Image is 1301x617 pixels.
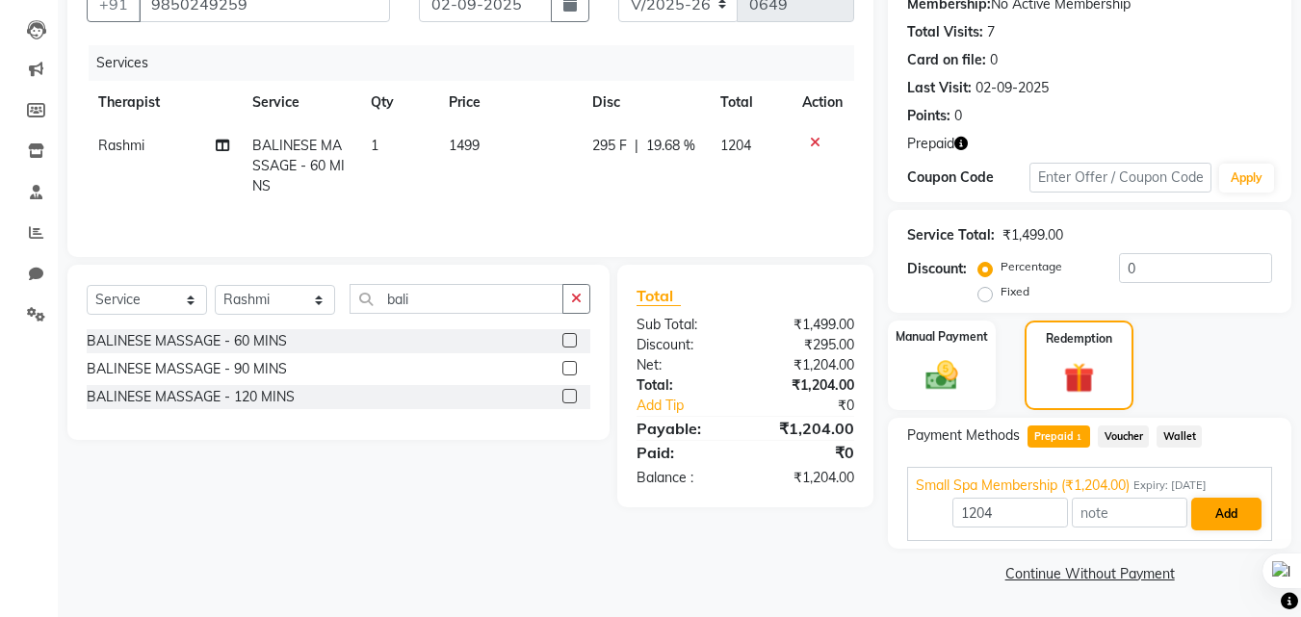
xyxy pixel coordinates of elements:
button: Apply [1219,164,1274,193]
div: Discount: [907,259,967,279]
div: ₹0 [745,441,869,464]
div: ₹1,204.00 [745,417,869,440]
div: Last Visit: [907,78,972,98]
div: 0 [954,106,962,126]
div: Total Visits: [907,22,983,42]
span: BALINESE MASSAGE - 60 MINS [252,137,345,194]
span: Expiry: [DATE] [1133,477,1207,494]
span: Prepaid [1028,425,1090,448]
div: ₹1,499.00 [745,315,869,335]
span: Total [637,286,681,306]
span: Wallet [1157,425,1202,448]
div: Services [89,45,869,81]
input: Search or Scan [350,284,563,314]
input: note [1072,498,1187,527]
a: Add Tip [622,396,766,416]
div: Sub Total: [622,315,745,335]
div: Points: [907,106,950,126]
div: 7 [987,22,995,42]
div: 0 [990,50,998,70]
label: Fixed [1001,283,1029,300]
div: Balance : [622,468,745,488]
div: ₹1,204.00 [745,355,869,375]
span: 1 [1074,432,1084,444]
a: Continue Without Payment [892,564,1288,584]
div: Service Total: [907,225,995,245]
th: Disc [581,81,709,124]
div: ₹1,204.00 [745,468,869,488]
span: Small Spa Membership (₹1,204.00) [916,476,1130,496]
th: Price [437,81,581,124]
div: Discount: [622,335,745,355]
span: 295 F [592,136,627,156]
div: ₹0 [767,396,870,416]
span: 1 [371,137,378,154]
div: Coupon Code [907,167,1028,188]
span: Voucher [1098,425,1149,448]
span: 1499 [449,137,480,154]
span: | [635,136,638,156]
th: Action [791,81,854,124]
label: Percentage [1001,258,1062,275]
div: Card on file: [907,50,986,70]
button: Add [1191,498,1262,530]
th: Qty [359,81,437,124]
div: 02-09-2025 [976,78,1049,98]
div: Paid: [622,441,745,464]
span: Prepaid [907,134,954,154]
div: Total: [622,375,745,396]
div: ₹1,499.00 [1002,225,1063,245]
span: 19.68 % [646,136,695,156]
div: ₹295.00 [745,335,869,355]
div: BALINESE MASSAGE - 90 MINS [87,359,287,379]
th: Service [241,81,359,124]
div: Net: [622,355,745,375]
input: Enter Offer / Coupon Code [1029,163,1211,193]
div: Payable: [622,417,745,440]
div: BALINESE MASSAGE - 120 MINS [87,387,295,407]
label: Manual Payment [896,328,988,346]
span: Rashmi [98,137,144,154]
img: _cash.svg [916,357,968,394]
label: Redemption [1046,330,1112,347]
div: ₹1,204.00 [745,375,869,396]
div: BALINESE MASSAGE - 60 MINS [87,331,287,351]
th: Therapist [87,81,241,124]
span: Payment Methods [907,425,1020,446]
th: Total [709,81,791,124]
img: _gift.svg [1054,359,1104,397]
input: Amount [952,498,1068,527]
span: 1204 [720,137,751,154]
